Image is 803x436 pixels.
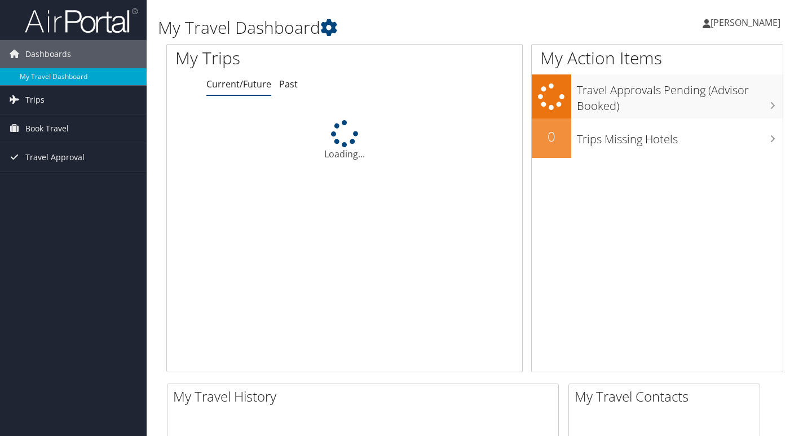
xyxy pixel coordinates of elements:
span: Dashboards [25,40,71,68]
img: airportal-logo.png [25,7,138,34]
a: 0Trips Missing Hotels [532,118,783,158]
a: Travel Approvals Pending (Advisor Booked) [532,74,783,118]
div: Loading... [167,120,522,161]
a: Past [279,78,298,90]
span: Book Travel [25,114,69,143]
a: Current/Future [206,78,271,90]
h1: My Travel Dashboard [158,16,580,39]
a: [PERSON_NAME] [703,6,792,39]
span: Trips [25,86,45,114]
span: [PERSON_NAME] [711,16,780,29]
h3: Trips Missing Hotels [577,126,783,147]
span: Travel Approval [25,143,85,171]
h2: 0 [532,127,571,146]
h2: My Travel History [173,387,558,406]
h3: Travel Approvals Pending (Advisor Booked) [577,77,783,114]
h1: My Trips [175,46,365,70]
h1: My Action Items [532,46,783,70]
h2: My Travel Contacts [575,387,760,406]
